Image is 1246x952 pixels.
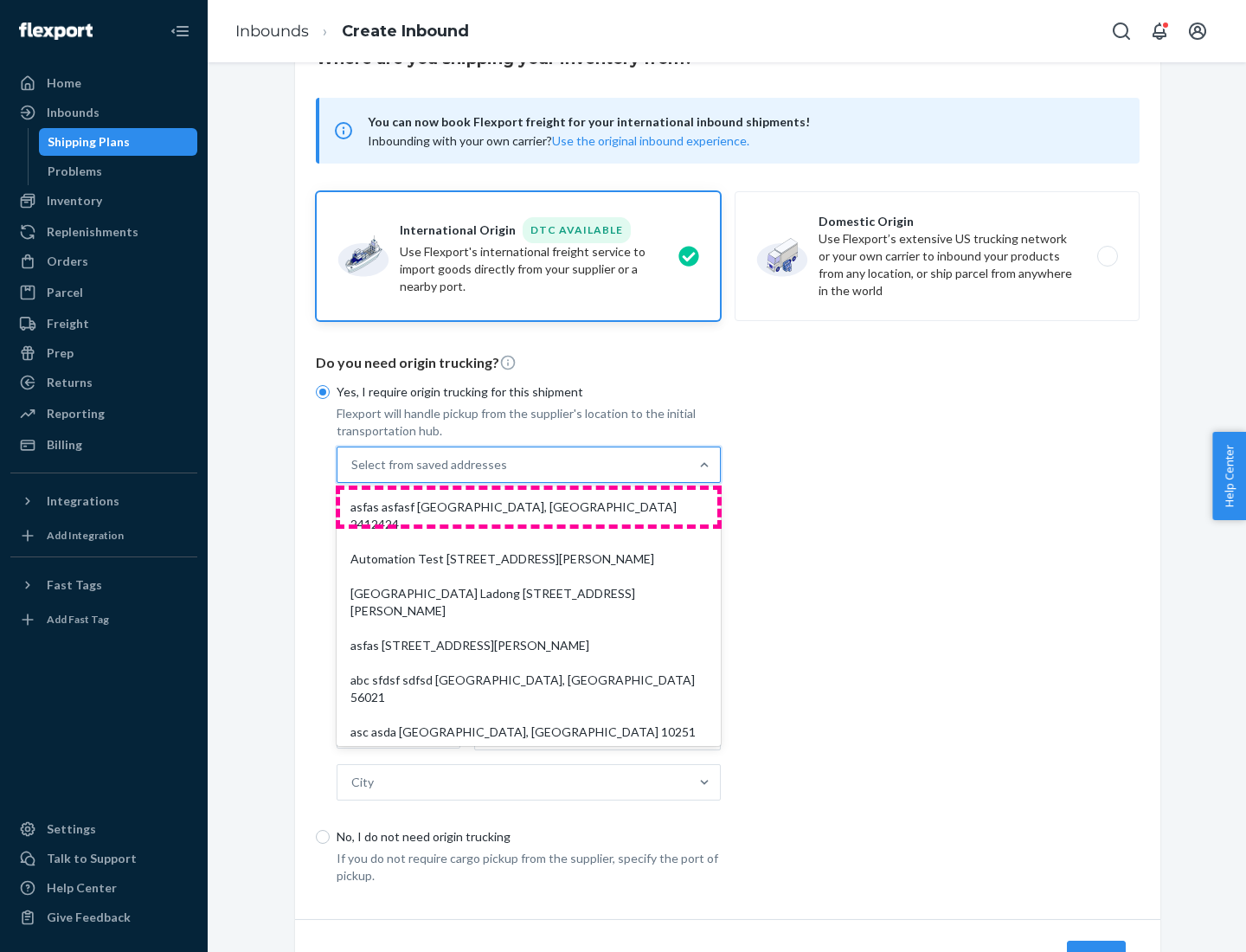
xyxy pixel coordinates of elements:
div: Freight [47,315,89,332]
div: Add Integration [47,528,124,543]
button: Open account menu [1180,14,1215,48]
div: Select from saved addresses [351,456,507,473]
a: Inbounds [10,99,197,126]
div: Billing [47,436,82,453]
div: Home [47,74,81,92]
button: Integrations [10,487,197,515]
p: If you do not require cargo pickup from the supplier, specify the port of pickup. [337,850,721,884]
a: Parcel [10,279,197,306]
input: No, I do not need origin trucking [316,830,330,844]
div: Inbounds [47,104,100,121]
div: Orders [47,253,88,270]
button: Close Navigation [163,14,197,48]
a: Add Fast Tag [10,606,197,634]
a: Freight [10,310,197,338]
a: Prep [10,339,197,367]
div: Give Feedback [47,909,131,926]
a: Inventory [10,187,197,215]
div: Reporting [47,405,105,422]
ol: breadcrumbs [222,6,483,57]
a: Create Inbound [342,22,469,41]
div: Problems [48,163,102,180]
div: Returns [47,374,93,391]
a: Reporting [10,400,197,428]
button: Fast Tags [10,571,197,599]
a: Returns [10,369,197,396]
a: Billing [10,431,197,459]
div: City [351,774,374,791]
a: Inbounds [235,22,309,41]
button: Use the original inbound experience. [552,132,749,150]
a: Help Center [10,874,197,902]
a: Orders [10,248,197,275]
a: Replenishments [10,218,197,246]
div: Settings [47,820,96,838]
div: asfas [STREET_ADDRESS][PERSON_NAME] [340,628,717,663]
span: Inbounding with your own carrier? [368,133,749,148]
div: Automation Test [STREET_ADDRESS][PERSON_NAME] [340,542,717,576]
a: Problems [39,158,198,185]
p: Flexport will handle pickup from the supplier's location to the initial transportation hub. [337,405,721,440]
div: abc sfdsf sdfsd [GEOGRAPHIC_DATA], [GEOGRAPHIC_DATA] 56021 [340,663,717,715]
input: Yes, I require origin trucking for this shipment [316,385,330,399]
div: Parcel [47,284,83,301]
div: Talk to Support [47,850,137,867]
a: Settings [10,815,197,843]
div: Integrations [47,492,119,510]
img: Flexport logo [19,23,93,40]
a: Talk to Support [10,845,197,872]
div: Inventory [47,192,102,209]
button: Open notifications [1142,14,1177,48]
span: You can now book Flexport freight for your international inbound shipments! [368,112,1119,132]
div: asfas asfasf [GEOGRAPHIC_DATA], [GEOGRAPHIC_DATA] 2412424 [340,490,717,542]
div: Fast Tags [47,576,102,594]
div: Prep [47,344,74,362]
button: Help Center [1212,432,1246,520]
div: asc asda [GEOGRAPHIC_DATA], [GEOGRAPHIC_DATA] 10251 [340,715,717,749]
div: Shipping Plans [48,133,130,151]
button: Open Search Box [1104,14,1139,48]
a: Add Integration [10,522,197,550]
div: Replenishments [47,223,138,241]
a: Shipping Plans [39,128,198,156]
div: Add Fast Tag [47,612,109,627]
p: Yes, I require origin trucking for this shipment [337,383,721,401]
p: No, I do not need origin trucking [337,828,721,846]
p: Do you need origin trucking? [316,353,1140,373]
div: [GEOGRAPHIC_DATA] Ladong [STREET_ADDRESS][PERSON_NAME] [340,576,717,628]
div: Help Center [47,879,117,897]
button: Give Feedback [10,904,197,931]
a: Home [10,69,197,97]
